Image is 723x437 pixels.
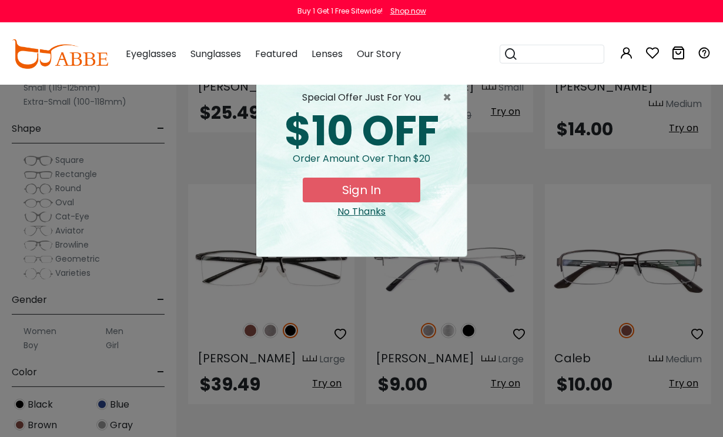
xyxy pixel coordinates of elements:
span: × [443,91,457,105]
span: Eyeglasses [126,47,176,61]
span: Featured [255,47,297,61]
span: Our Story [357,47,401,61]
span: Sunglasses [190,47,241,61]
div: Close [266,205,457,219]
img: abbeglasses.com [12,39,108,69]
div: special offer just for you [266,91,457,105]
span: Lenses [312,47,343,61]
div: Order amount over than $20 [266,152,457,178]
button: Sign In [303,178,420,202]
div: Shop now [390,6,426,16]
button: Close [443,91,457,105]
div: Buy 1 Get 1 Free Sitewide! [297,6,383,16]
a: Shop now [384,6,426,16]
div: $10 OFF [266,111,457,152]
